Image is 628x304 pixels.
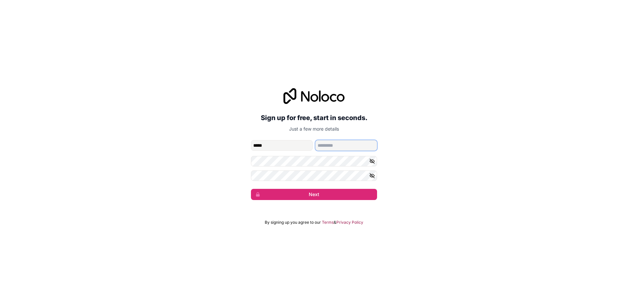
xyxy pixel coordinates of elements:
input: given-name [251,140,313,151]
span: By signing up you agree to our [265,220,321,225]
input: Password [251,156,377,166]
input: family-name [315,140,377,151]
a: Privacy Policy [336,220,363,225]
a: Terms [322,220,334,225]
input: Confirm password [251,170,377,181]
span: & [334,220,336,225]
p: Just a few more details [251,126,377,132]
button: Next [251,189,377,200]
h2: Sign up for free, start in seconds. [251,112,377,124]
